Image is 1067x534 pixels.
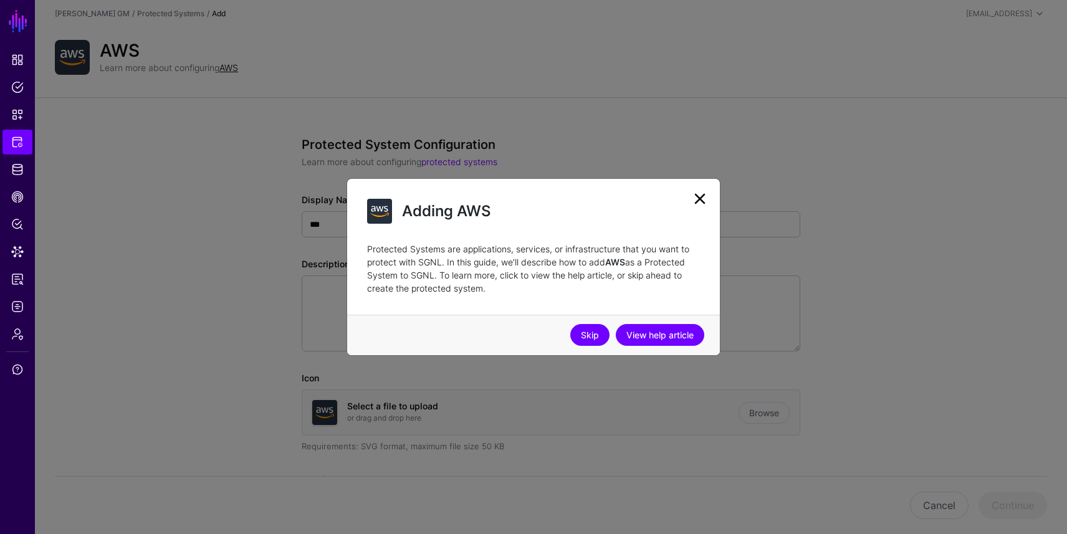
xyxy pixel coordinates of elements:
strong: AWS [605,257,625,267]
a: Skip [570,324,610,346]
p: Protected Systems are applications, services, or infrastructure that you want to protect with SGN... [367,242,700,295]
img: svg+xml;base64,PHN2ZyB3aWR0aD0iNjQiIGhlaWdodD0iNjQiIHZpZXdCb3g9IjAgMCA2NCA2NCIgZmlsbD0ibm9uZSIgeG... [367,199,392,224]
h2: Adding AWS [402,201,700,222]
a: View help article [616,324,704,346]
